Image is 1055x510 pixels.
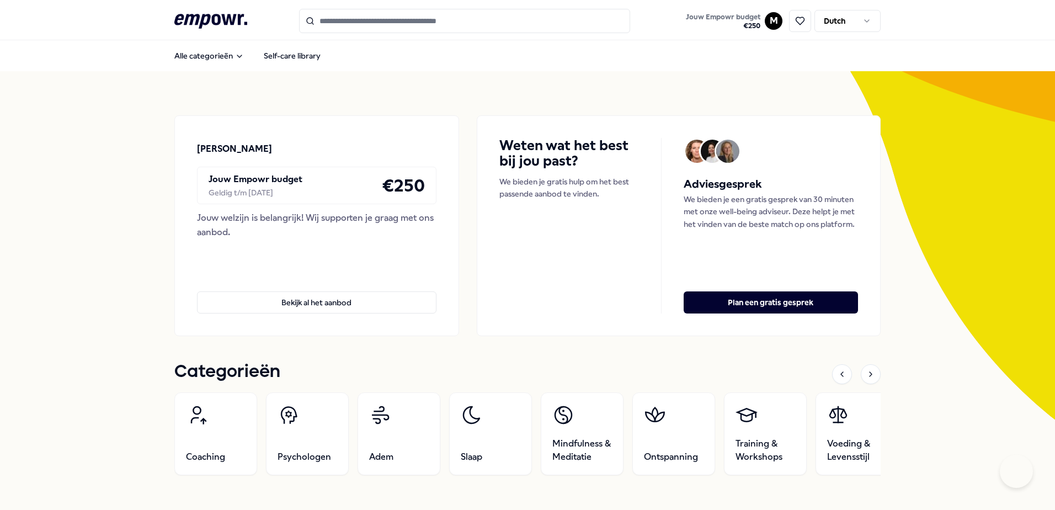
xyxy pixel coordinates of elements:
[382,172,425,199] h4: € 250
[686,13,760,22] span: Jouw Empowr budget
[299,9,630,33] input: Search for products, categories or subcategories
[716,140,739,163] img: Avatar
[255,45,329,67] a: Self-care library
[827,437,887,464] span: Voeding & Levensstijl
[724,392,807,475] a: Training & Workshops
[197,274,436,314] a: Bekijk al het aanbod
[686,22,760,30] span: € 250
[644,450,698,464] span: Ontspanning
[499,138,639,169] h4: Weten wat het best bij jou past?
[684,176,858,193] h5: Adviesgesprek
[552,437,612,464] span: Mindfulness & Meditatie
[736,437,795,464] span: Training & Workshops
[701,140,724,163] img: Avatar
[369,450,393,464] span: Adem
[174,392,257,475] a: Coaching
[197,211,436,239] div: Jouw welzijn is belangrijk! Wij supporten je graag met ons aanbod.
[816,392,898,475] a: Voeding & Levensstijl
[166,45,253,67] button: Alle categorieën
[684,291,858,314] button: Plan een gratis gesprek
[166,45,329,67] nav: Main
[685,140,708,163] img: Avatar
[632,392,715,475] a: Ontspanning
[449,392,532,475] a: Slaap
[209,187,302,199] div: Geldig t/m [DATE]
[765,12,782,30] button: M
[461,450,482,464] span: Slaap
[1000,455,1033,488] iframe: Help Scout Beacon - Open
[681,9,765,33] a: Jouw Empowr budget€250
[186,450,225,464] span: Coaching
[174,358,280,386] h1: Categorieën
[684,10,763,33] button: Jouw Empowr budget€250
[541,392,624,475] a: Mindfulness & Meditatie
[209,172,302,187] p: Jouw Empowr budget
[197,142,272,156] p: [PERSON_NAME]
[266,392,349,475] a: Psychologen
[358,392,440,475] a: Adem
[499,176,639,200] p: We bieden je gratis hulp om het best passende aanbod te vinden.
[278,450,331,464] span: Psychologen
[684,193,858,230] p: We bieden je een gratis gesprek van 30 minuten met onze well-being adviseur. Deze helpt je met he...
[197,291,436,314] button: Bekijk al het aanbod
